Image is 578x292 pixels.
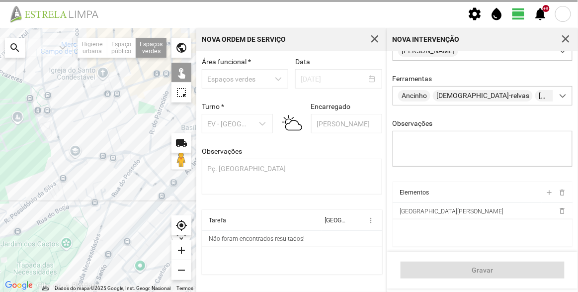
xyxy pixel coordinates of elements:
[171,83,191,102] div: highlight_alt
[311,102,351,110] label: Encarregado
[398,45,458,57] span: [PERSON_NAME]
[433,90,533,101] span: [DEMOGRAPHIC_DATA]-relvas
[136,38,166,58] div: Espaços verdes
[468,6,483,21] span: settings
[202,58,251,66] label: Área funcional *
[558,189,566,196] span: delete_outline
[367,216,375,224] span: more_vert
[171,215,191,235] div: my_location
[2,279,35,292] img: Google
[171,63,191,83] div: touch_app
[202,102,224,110] label: Turno *
[282,112,302,133] img: 03d.svg
[7,5,109,23] img: file
[393,119,433,127] label: Observações
[171,150,191,170] button: Arraste o Pegman para o mapa para abrir o Street View
[393,75,432,83] label: Ferramentas
[490,6,504,21] span: water_drop
[55,286,170,291] span: Dados do mapa ©2025 Google, Inst. Geogr. Nacional
[400,189,429,196] div: Elementos
[533,6,548,21] span: notifications
[393,36,460,43] div: Nova intervenção
[543,5,550,12] div: +9
[171,240,191,260] div: add
[107,38,136,58] div: Espaço público
[209,235,305,242] div: Não foram encontrados resultados!
[406,266,560,274] span: Gravar
[545,189,553,196] span: add
[511,6,526,21] span: view_day
[2,279,35,292] a: Abrir esta área no Google Maps (abre uma nova janela)
[202,147,242,155] label: Observações
[202,36,286,43] div: Nova Ordem de Serviço
[325,217,346,224] div: [GEOGRAPHIC_DATA]
[401,262,565,279] button: Gravar
[171,38,191,58] div: public
[5,38,25,58] div: search
[558,207,566,215] span: delete_outline
[295,58,310,66] label: Data
[400,208,503,215] span: [GEOGRAPHIC_DATA][PERSON_NAME]
[171,260,191,280] div: remove
[176,286,193,291] a: Termos (abre num novo separador)
[78,38,107,58] div: Higiene urbana
[209,217,226,224] div: Tarefa
[398,90,430,101] span: Ancinho
[171,133,191,153] div: local_shipping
